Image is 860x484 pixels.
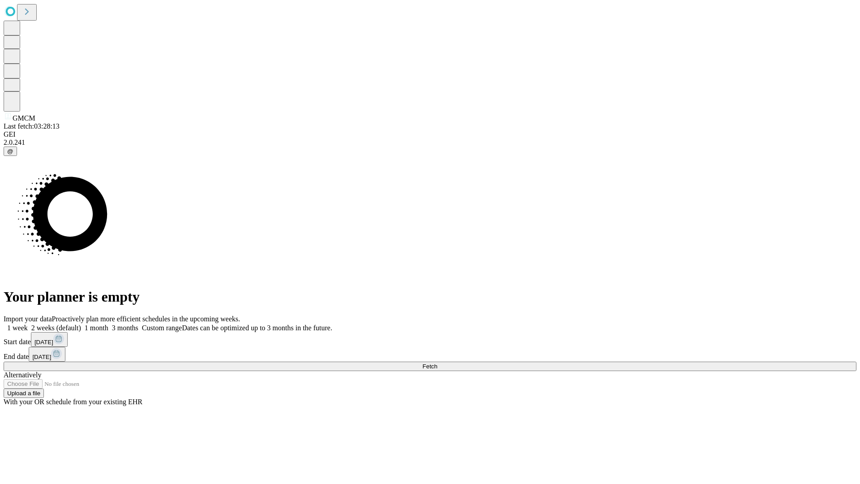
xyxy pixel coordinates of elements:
[4,315,52,323] span: Import your data
[7,324,28,332] span: 1 week
[4,147,17,156] button: @
[182,324,332,332] span: Dates can be optimized up to 3 months in the future.
[4,138,856,147] div: 2.0.241
[4,130,856,138] div: GEI
[34,339,53,346] span: [DATE]
[422,363,437,370] span: Fetch
[31,332,68,347] button: [DATE]
[13,114,35,122] span: GMCM
[4,389,44,398] button: Upload a file
[4,371,41,379] span: Alternatively
[85,324,108,332] span: 1 month
[112,324,138,332] span: 3 months
[142,324,182,332] span: Custom range
[4,289,856,305] h1: Your planner is empty
[4,398,142,406] span: With your OR schedule from your existing EHR
[4,122,60,130] span: Last fetch: 03:28:13
[31,324,81,332] span: 2 weeks (default)
[4,332,856,347] div: Start date
[52,315,240,323] span: Proactively plan more efficient schedules in the upcoming weeks.
[4,362,856,371] button: Fetch
[29,347,65,362] button: [DATE]
[7,148,13,155] span: @
[4,347,856,362] div: End date
[32,354,51,360] span: [DATE]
